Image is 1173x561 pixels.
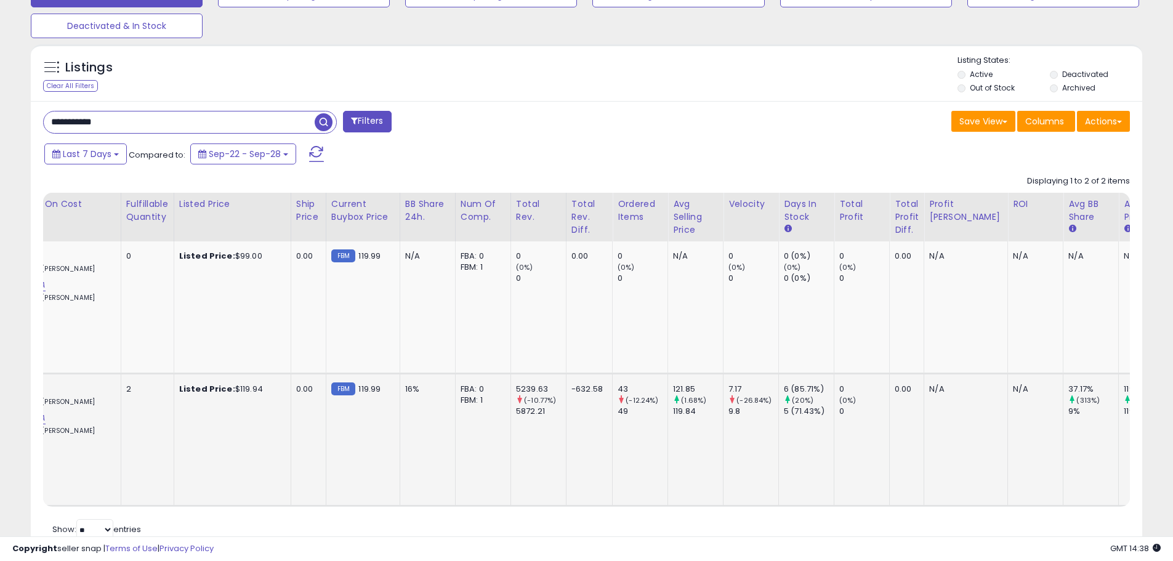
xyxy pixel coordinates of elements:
span: Compared to: [129,149,185,161]
div: FBM: 1 [461,262,501,273]
div: Total Rev. [516,198,561,224]
div: 0 [126,251,164,262]
div: FBM: 1 [461,395,501,406]
p: Listing States: [957,55,1142,67]
div: 0 [516,251,566,262]
p: N/A Profit [PERSON_NAME] [9,398,111,406]
p: N/A Profit [PERSON_NAME] [9,294,111,302]
span: 119.99 [358,250,381,262]
div: 16% [405,384,446,395]
a: Terms of Use [105,543,158,554]
div: N/A [1124,251,1164,262]
div: Markup on Cost [9,198,116,211]
button: Deactivated & In Stock [31,14,203,38]
div: Clear All Filters [43,80,98,92]
div: 6 (85.71%) [784,384,834,395]
small: (-26.84%) [736,395,772,405]
div: 5239.63 [516,384,566,395]
div: 0 [839,273,889,284]
div: 0 [516,273,566,284]
div: Listed Price [179,198,286,211]
div: 0 (0%) [784,251,834,262]
small: (0%) [618,262,635,272]
div: N/A [1068,251,1109,262]
span: 119.99 [358,383,381,395]
small: FBM [331,249,355,262]
div: N/A [673,251,714,262]
div: 0.00 [895,251,914,262]
div: 43 [618,384,667,395]
span: Last 7 Days [63,148,111,160]
div: Fulfillable Quantity [126,198,169,224]
b: Listed Price: [179,383,235,395]
span: Sep-22 - Sep-28 [209,148,281,160]
div: 5 (71.43%) [784,406,834,417]
span: 2025-10-6 14:38 GMT [1110,543,1161,554]
small: Days In Stock. [784,224,791,235]
div: FBA: 0 [461,251,501,262]
div: 37.17% [1068,384,1118,395]
small: (0%) [839,395,857,405]
div: 9% [1068,406,1118,417]
div: 0 [839,406,889,417]
div: 0 [618,251,667,262]
small: (313%) [1076,395,1100,405]
div: 49 [618,406,667,417]
div: BB Share 24h. [405,198,450,224]
div: 0.00 [895,384,914,395]
div: seller snap | | [12,543,214,555]
small: (-10.77%) [524,395,556,405]
label: Active [970,69,993,79]
div: 0 [839,384,889,395]
div: 2 [126,384,164,395]
div: N/A [1013,251,1054,262]
small: FBM [331,382,355,395]
span: Columns [1025,115,1064,127]
div: Total Profit [839,198,884,224]
p: N/A Profit [PERSON_NAME] [9,265,111,273]
small: (0%) [516,262,533,272]
div: N/A [929,251,998,262]
small: Avg Win Price. [1124,224,1131,235]
small: (0%) [784,262,801,272]
div: Avg Win Price [1124,198,1169,224]
div: ROI [1013,198,1058,211]
div: 0.00 [296,384,316,395]
small: (0%) [728,262,746,272]
div: 0 [728,251,778,262]
div: 5872.21 [516,406,566,417]
div: 7.17 [728,384,778,395]
p: N/A Profit [PERSON_NAME] [9,427,111,435]
small: (1.68%) [681,395,706,405]
div: Ordered Items [618,198,663,224]
div: Total Rev. Diff. [571,198,607,236]
label: Out of Stock [970,83,1015,93]
div: N/A [405,251,446,262]
div: 0 [728,273,778,284]
small: (0%) [839,262,857,272]
div: 121.85 [673,384,723,395]
small: (-12.24%) [626,395,658,405]
div: Ship Price [296,198,321,224]
div: Velocity [728,198,773,211]
th: The percentage added to the cost of goods (COGS) that forms the calculator for Min & Max prices. [4,193,121,241]
div: 0 [839,251,889,262]
div: Total Profit Diff. [895,198,919,236]
div: 119.84 [673,406,723,417]
div: N/A [929,384,998,395]
span: Show: entries [52,523,141,535]
div: Avg Selling Price [673,198,718,236]
button: Columns [1017,111,1075,132]
button: Save View [951,111,1015,132]
label: Deactivated [1062,69,1108,79]
div: 0 (0%) [784,273,834,284]
button: Actions [1077,111,1130,132]
div: Current Buybox Price [331,198,395,224]
div: 9.8 [728,406,778,417]
div: 0.00 [296,251,316,262]
div: 0.00 [571,251,603,262]
div: $99.00 [179,251,281,262]
label: Archived [1062,83,1095,93]
div: Displaying 1 to 2 of 2 items [1027,176,1130,187]
div: Avg BB Share [1068,198,1113,224]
